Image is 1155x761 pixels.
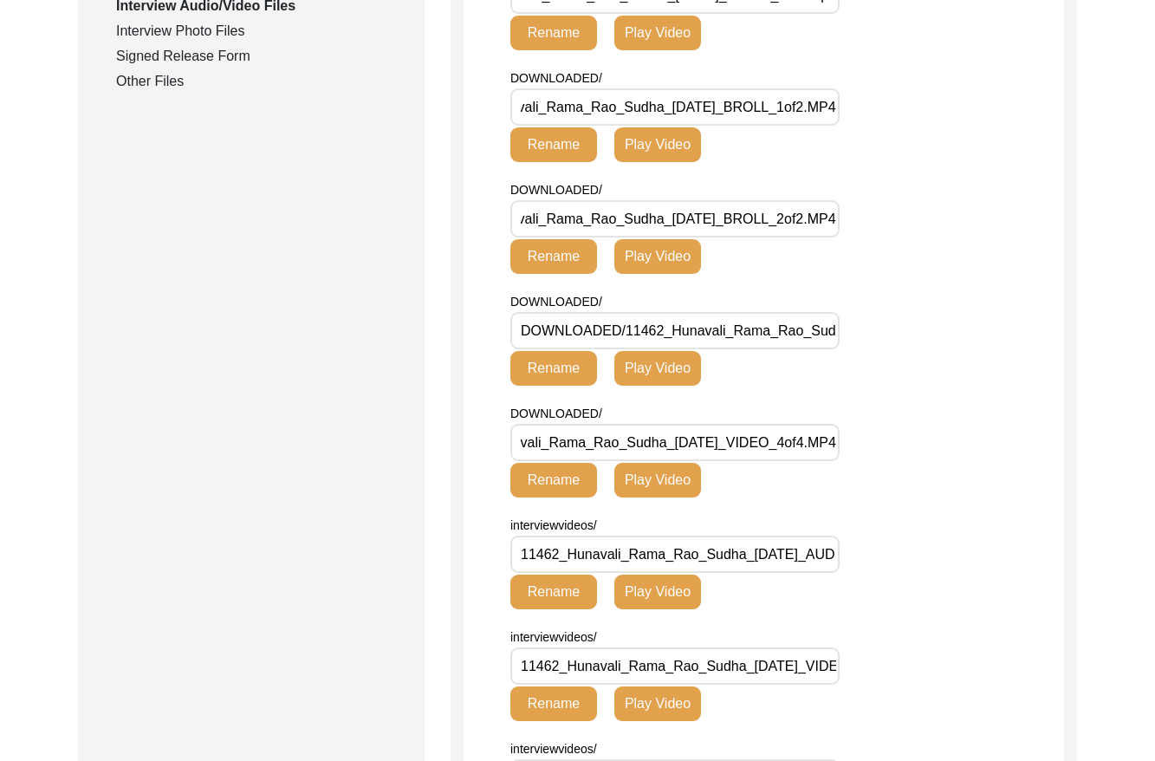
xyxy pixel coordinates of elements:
[510,407,602,420] span: DOWNLOADED/
[510,630,597,644] span: interviewvideos/
[614,463,701,498] button: Play Video
[614,239,701,274] button: Play Video
[510,127,597,162] button: Rename
[614,127,701,162] button: Play Video
[510,351,597,386] button: Rename
[116,46,404,67] div: Signed Release Form
[510,239,597,274] button: Rename
[510,686,597,721] button: Rename
[510,518,597,532] span: interviewvideos/
[510,742,597,756] span: interviewvideos/
[614,351,701,386] button: Play Video
[614,686,701,721] button: Play Video
[510,71,602,85] span: DOWNLOADED/
[614,575,701,609] button: Play Video
[510,183,602,197] span: DOWNLOADED/
[116,21,404,42] div: Interview Photo Files
[510,16,597,50] button: Rename
[614,16,701,50] button: Play Video
[116,71,404,92] div: Other Files
[510,463,597,498] button: Rename
[510,295,602,309] span: DOWNLOADED/
[510,575,597,609] button: Rename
